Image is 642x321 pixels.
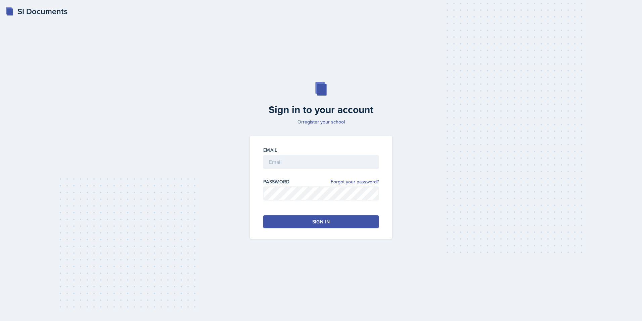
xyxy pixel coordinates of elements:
[312,218,330,225] div: Sign in
[246,118,396,125] p: Or
[263,215,379,228] button: Sign in
[5,5,67,17] a: SI Documents
[263,178,290,185] label: Password
[263,147,277,153] label: Email
[246,104,396,116] h2: Sign in to your account
[331,178,379,185] a: Forgot your password?
[263,155,379,169] input: Email
[303,118,345,125] a: register your school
